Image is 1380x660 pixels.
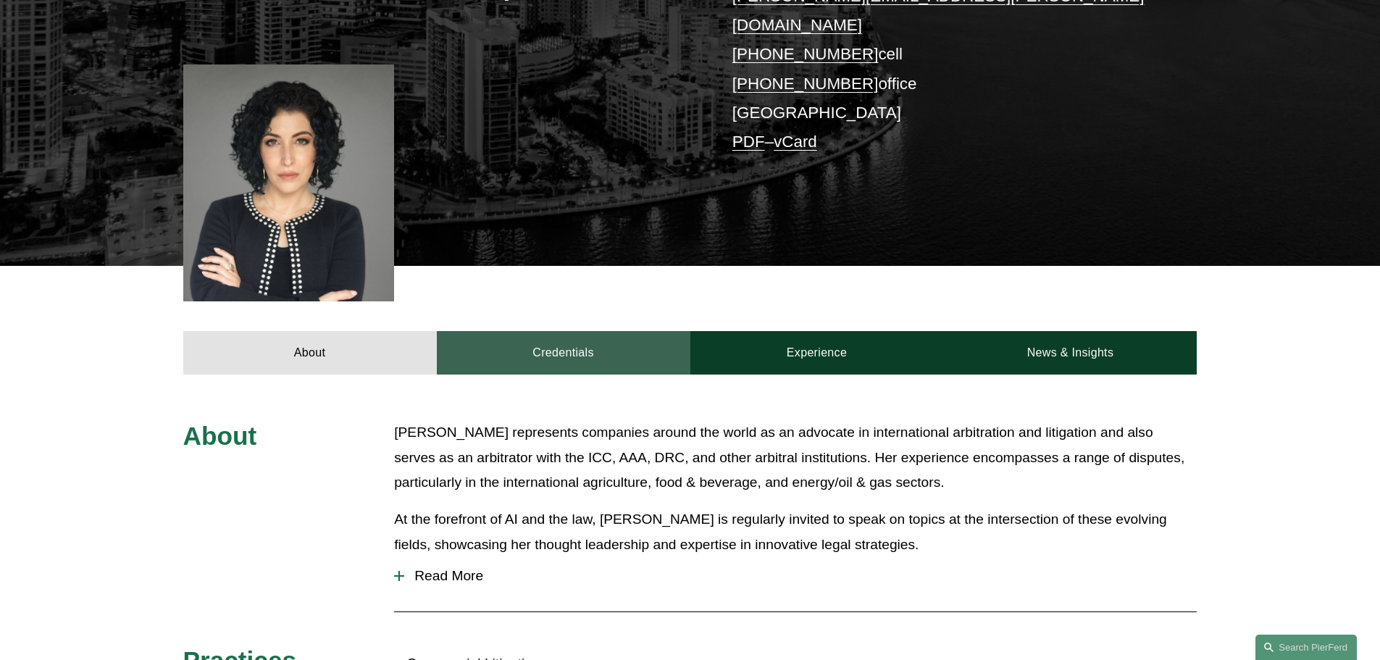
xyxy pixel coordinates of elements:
[394,420,1197,496] p: [PERSON_NAME] represents companies around the world as an advocate in international arbitration a...
[690,331,944,375] a: Experience
[183,422,257,450] span: About
[732,45,879,63] a: [PHONE_NUMBER]
[394,557,1197,595] button: Read More
[774,133,817,151] a: vCard
[1255,635,1357,660] a: Search this site
[732,133,765,151] a: PDF
[732,75,879,93] a: [PHONE_NUMBER]
[404,568,1197,584] span: Read More
[437,331,690,375] a: Credentials
[394,507,1197,557] p: At the forefront of AI and the law, [PERSON_NAME] is regularly invited to speak on topics at the ...
[183,331,437,375] a: About
[943,331,1197,375] a: News & Insights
